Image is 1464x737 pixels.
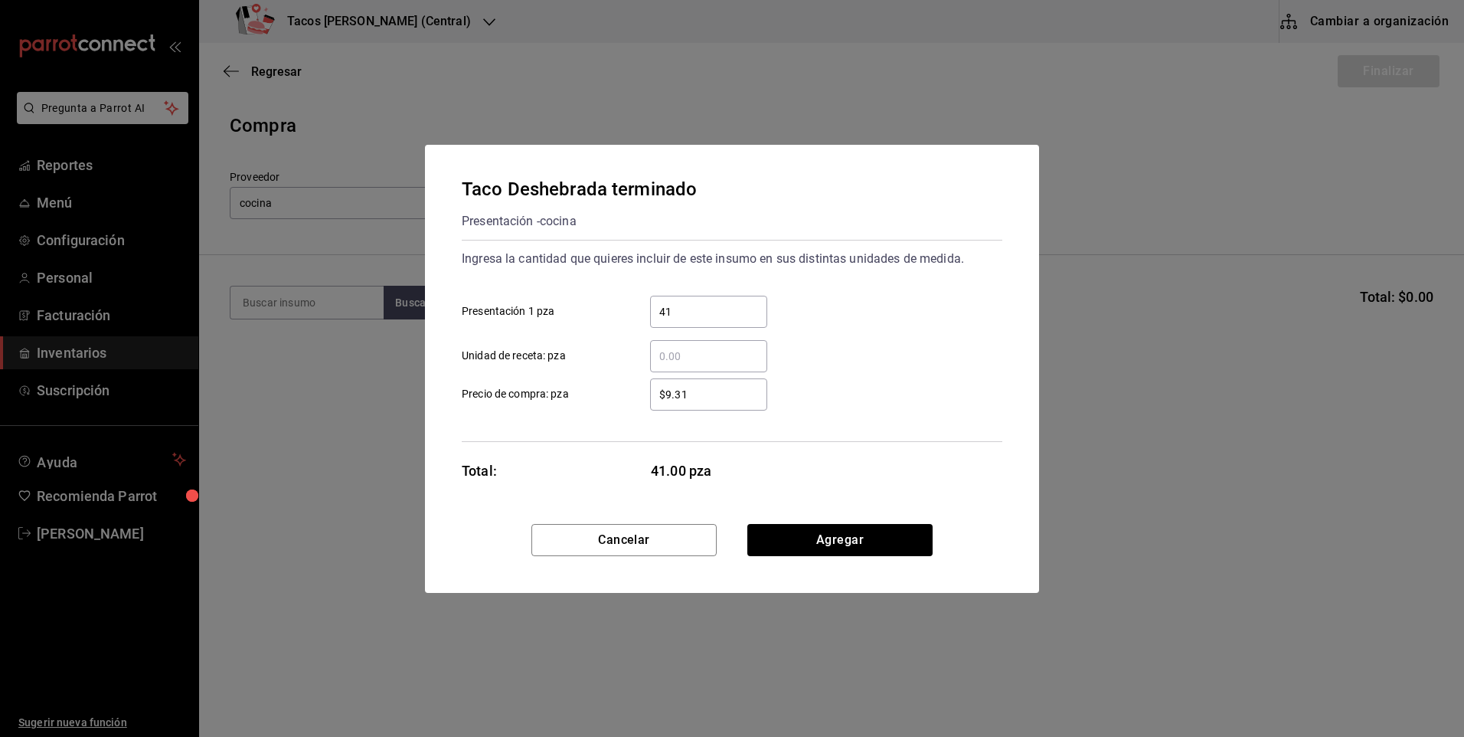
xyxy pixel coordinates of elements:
[462,303,554,319] span: Presentación 1 pza
[462,175,697,203] div: Taco Deshebrada terminado
[747,524,933,556] button: Agregar
[651,460,768,481] span: 41.00 pza
[531,524,717,556] button: Cancelar
[650,347,767,365] input: Unidad de receta: pza
[462,348,566,364] span: Unidad de receta: pza
[462,460,497,481] div: Total:
[650,303,767,321] input: Presentación 1 pza
[462,209,697,234] div: Presentación - cocina
[462,247,1002,271] div: Ingresa la cantidad que quieres incluir de este insumo en sus distintas unidades de medida.
[650,385,767,404] input: Precio de compra: pza
[462,386,569,402] span: Precio de compra: pza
